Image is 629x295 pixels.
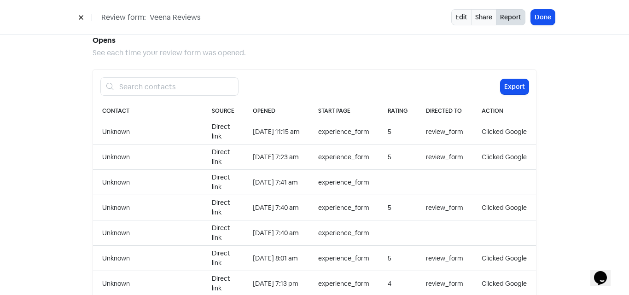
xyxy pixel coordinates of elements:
[309,170,379,195] td: experience_form
[417,246,472,271] td: review_form
[203,220,244,246] td: Direct link
[496,9,525,25] button: Report
[590,258,620,286] iframe: chat widget
[309,246,379,271] td: experience_form
[203,246,244,271] td: Direct link
[451,9,472,25] a: Edit
[417,119,472,145] td: review_form
[417,195,472,220] td: review_form
[379,103,417,119] th: Rating
[114,77,239,96] input: Search contacts
[93,170,203,195] td: Unknown
[244,195,309,220] td: [DATE] 7:40 am
[309,119,379,145] td: experience_form
[531,10,555,25] button: Done
[309,145,379,170] td: experience_form
[472,246,536,271] td: Clicked Google
[93,246,203,271] td: Unknown
[501,79,529,94] button: Export
[417,103,472,119] th: Directed to
[417,145,472,170] td: review_form
[101,12,146,23] span: Review form:
[244,220,309,246] td: [DATE] 7:40 am
[244,119,309,145] td: [DATE] 11:15 am
[93,195,203,220] td: Unknown
[244,246,309,271] td: [DATE] 8:01 am
[379,246,417,271] td: 5
[379,119,417,145] td: 5
[203,103,244,119] th: Source
[203,195,244,220] td: Direct link
[309,103,379,119] th: Start page
[244,170,309,195] td: [DATE] 7:41 am
[93,103,203,119] th: Contact
[93,145,203,170] td: Unknown
[93,34,536,47] h5: Opens
[472,119,536,145] td: Clicked Google
[203,119,244,145] td: Direct link
[244,103,309,119] th: Opened
[93,47,536,58] div: See each time your review form was opened.
[471,9,496,25] a: Share
[472,145,536,170] td: Clicked Google
[244,145,309,170] td: [DATE] 7:23 am
[93,119,203,145] td: Unknown
[93,220,203,246] td: Unknown
[309,220,379,246] td: experience_form
[472,195,536,220] td: Clicked Google
[472,103,536,119] th: Action
[309,195,379,220] td: experience_form
[203,145,244,170] td: Direct link
[379,195,417,220] td: 5
[203,170,244,195] td: Direct link
[379,145,417,170] td: 5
